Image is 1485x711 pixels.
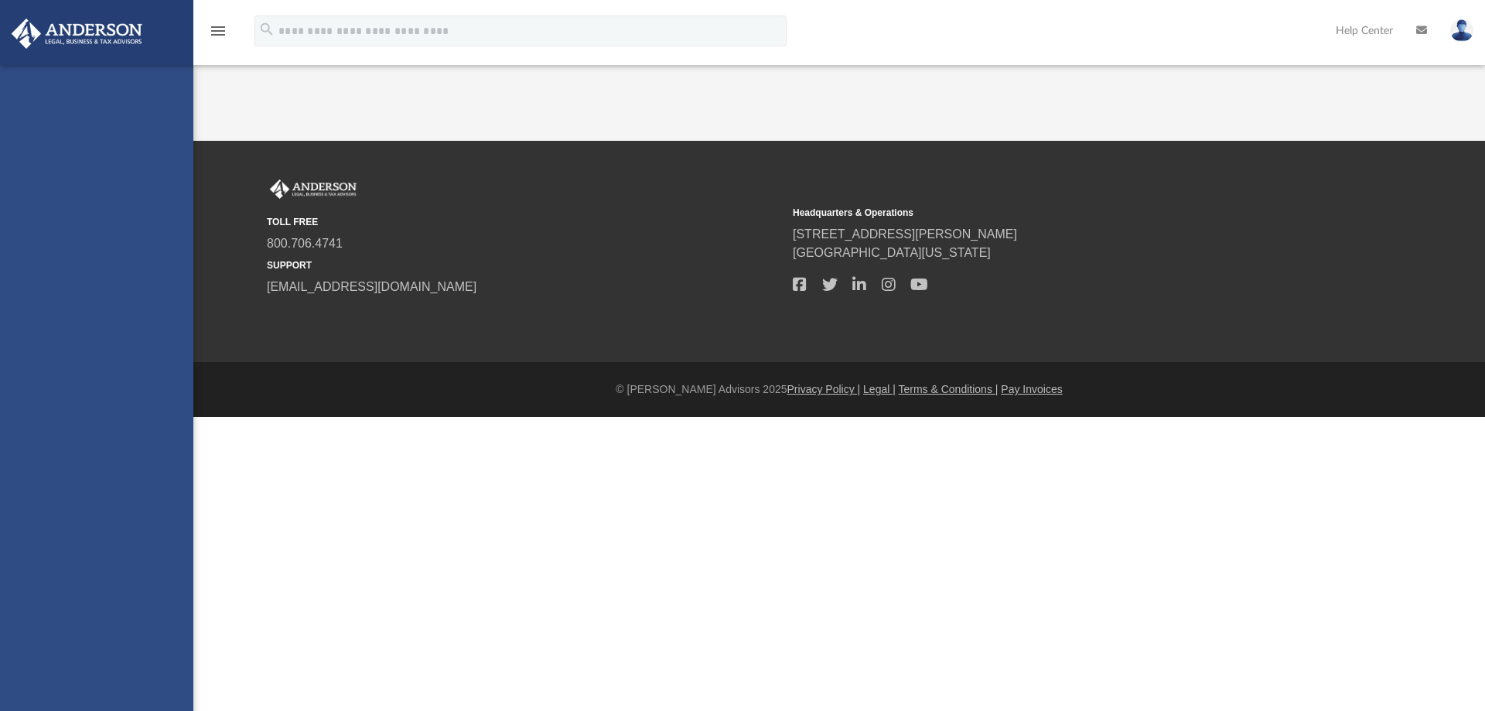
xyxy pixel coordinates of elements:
div: © [PERSON_NAME] Advisors 2025 [193,381,1485,398]
img: Anderson Advisors Platinum Portal [267,179,360,200]
small: Headquarters & Operations [793,206,1308,220]
a: [STREET_ADDRESS][PERSON_NAME] [793,227,1017,241]
a: Privacy Policy | [787,383,861,395]
a: Pay Invoices [1001,383,1062,395]
img: User Pic [1450,19,1473,42]
small: SUPPORT [267,258,782,272]
i: search [258,21,275,38]
a: Terms & Conditions | [899,383,999,395]
a: [EMAIL_ADDRESS][DOMAIN_NAME] [267,280,476,293]
small: TOLL FREE [267,215,782,229]
a: menu [209,29,227,40]
a: Legal | [863,383,896,395]
img: Anderson Advisors Platinum Portal [7,19,147,49]
a: [GEOGRAPHIC_DATA][US_STATE] [793,246,991,259]
i: menu [209,22,227,40]
a: 800.706.4741 [267,237,343,250]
